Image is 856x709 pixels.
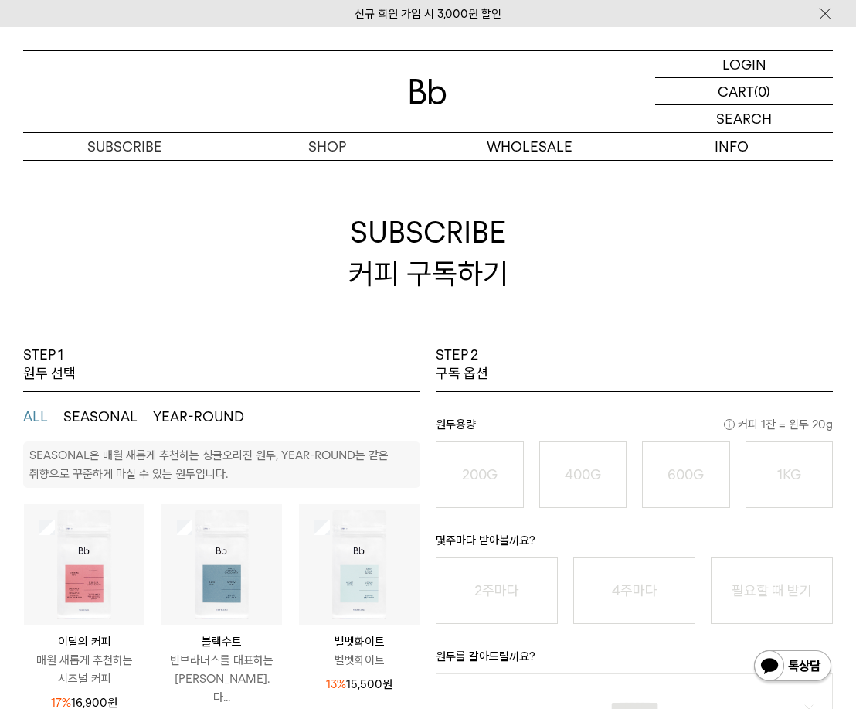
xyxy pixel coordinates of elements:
button: 필요할 때 받기 [711,557,833,624]
o: 1KG [777,466,801,482]
button: 4주마다 [573,557,695,624]
a: 신규 회원 가입 시 3,000원 할인 [355,7,501,21]
p: STEP 2 구독 옵션 [436,346,488,383]
p: 매월 새롭게 추천하는 시즈널 커피 [24,651,144,688]
p: 원두용량 [436,415,833,441]
o: 400G [565,466,601,482]
button: 200G [436,441,524,508]
button: 1KG [746,441,834,508]
p: 15,500 [326,675,392,694]
p: 원두를 갈아드릴까요? [436,647,833,673]
p: 이달의 커피 [24,632,144,651]
span: 13% [326,677,346,691]
img: 상품이미지 [24,504,144,625]
p: WHOLESALE [428,133,630,160]
h2: SUBSCRIBE 커피 구독하기 [23,160,833,346]
p: 몇주마다 받아볼까요? [436,531,833,557]
p: LOGIN [722,51,766,77]
p: SEARCH [716,105,772,132]
button: ALL [23,407,48,426]
a: SHOP [226,133,428,160]
p: STEP 1 원두 선택 [23,346,76,383]
span: 커피 1잔 = 윈두 20g [724,415,833,434]
p: 블랙수트 [161,632,282,651]
p: CART [718,78,754,104]
a: SUBSCRIBE [23,133,226,160]
button: 2주마다 [436,557,558,624]
img: 카카오톡 채널 1:1 채팅 버튼 [752,649,833,686]
p: INFO [630,133,833,160]
p: 빈브라더스를 대표하는 [PERSON_NAME]. 다... [161,651,282,707]
o: 200G [462,466,498,482]
p: (0) [754,78,770,104]
p: 벨벳화이트 [299,651,420,670]
img: 상품이미지 [161,504,282,625]
a: CART (0) [655,78,833,105]
img: 로고 [409,79,447,104]
button: 400G [539,441,627,508]
img: 상품이미지 [299,504,420,625]
o: 600G [667,466,704,482]
span: 원 [382,677,392,691]
p: 벨벳화이트 [299,632,420,651]
a: LOGIN [655,51,833,78]
button: 600G [642,441,730,508]
button: SEASONAL [63,407,138,426]
p: SEASONAL은 매월 새롭게 추천하는 싱글오리진 원두, YEAR-ROUND는 같은 취향으로 꾸준하게 마실 수 있는 원두입니다. [29,448,389,481]
button: YEAR-ROUND [153,407,244,426]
